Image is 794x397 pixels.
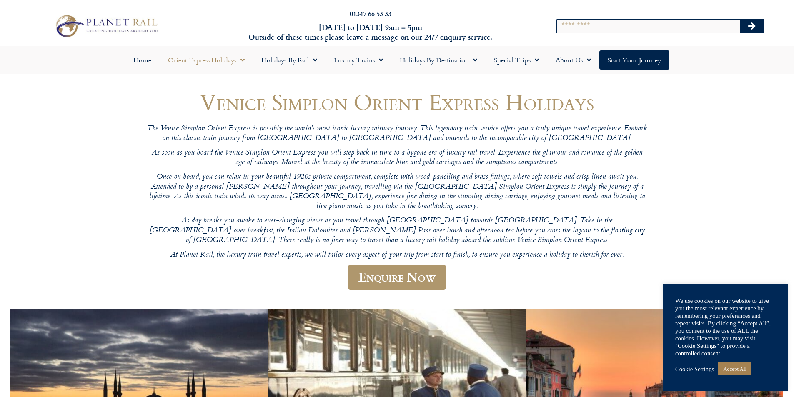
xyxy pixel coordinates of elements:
p: As soon as you board the Venice Simplon Orient Express you will step back in time to a bygone era... [147,148,647,168]
nav: Menu [4,50,790,70]
a: Orient Express Holidays [160,50,253,70]
a: Special Trips [486,50,547,70]
p: Once on board, you can relax in your beautiful 1920s private compartment, complete with wood-pane... [147,172,647,211]
a: Home [125,50,160,70]
p: At Planet Rail, the luxury train travel experts, we will tailor every aspect of your trip from st... [147,250,647,260]
p: As day breaks you awake to ever-changing views as you travel through [GEOGRAPHIC_DATA] towards [G... [147,216,647,245]
a: Start your Journey [599,50,669,70]
h1: Venice Simplon Orient Express Holidays [147,90,647,114]
a: Holidays by Destination [391,50,486,70]
div: We use cookies on our website to give you the most relevant experience by remembering your prefer... [675,297,775,357]
a: Holidays by Rail [253,50,326,70]
a: Luxury Trains [326,50,391,70]
p: The Venice Simplon Orient Express is possibly the world’s most iconic luxury railway journey. Thi... [147,124,647,144]
a: 01347 66 53 33 [350,9,391,18]
a: Cookie Settings [675,365,714,373]
a: Enquire Now [348,265,446,290]
a: Accept All [718,362,751,375]
button: Search [740,20,764,33]
h6: [DATE] to [DATE] 9am – 5pm Outside of these times please leave a message on our 24/7 enquiry serv... [214,22,527,42]
a: About Us [547,50,599,70]
img: Planet Rail Train Holidays Logo [51,12,160,39]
